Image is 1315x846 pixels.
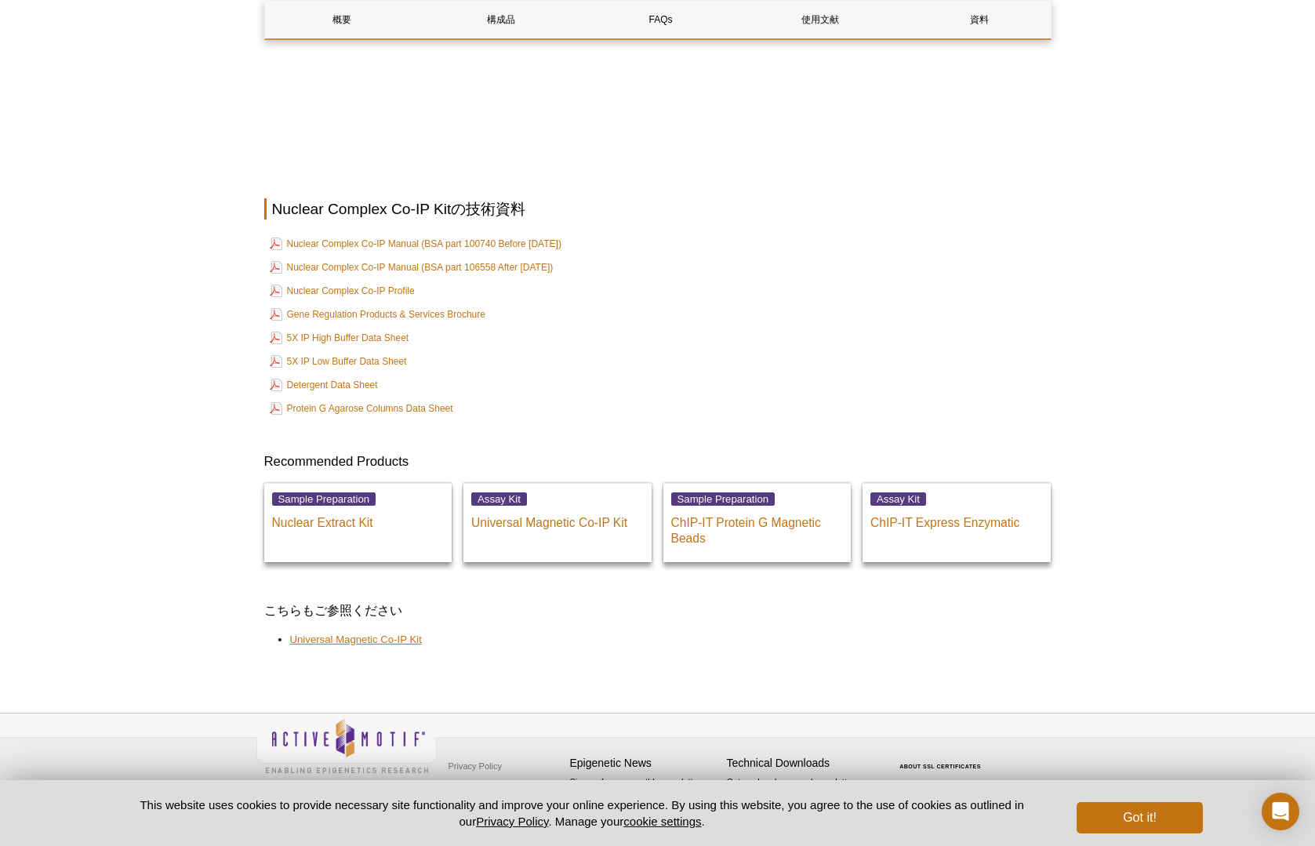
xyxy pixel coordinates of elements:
div: Open Intercom Messenger [1262,793,1299,830]
img: Active Motif, [256,713,437,777]
a: Sample Preparation ChIP-IT Protein G Magnetic Beads [663,483,852,562]
a: ABOUT SSL CERTIFICATES [899,764,981,769]
a: 5X IP High Buffer Data Sheet [270,329,409,347]
a: 5X IP Low Buffer Data Sheet [270,352,407,371]
h3: こちらもご参照ください [264,601,1052,620]
a: 構成品 [424,1,579,38]
span: Sample Preparation [272,492,376,506]
span: Assay Kit [471,492,527,506]
a: Nuclear Complex Co-IP Manual (BSA part 106558 After [DATE]) [270,258,554,277]
a: 資料 [902,1,1056,38]
p: Nuclear Extract Kit [272,507,445,531]
span: Assay Kit [870,492,926,506]
a: Gene Regulation Products & Services Brochure [270,305,485,324]
a: 使用文献 [743,1,897,38]
p: ChIP-IT Protein G Magnetic Beads [671,507,844,546]
a: Detergent Data Sheet [270,376,378,394]
a: Nuclear Complex Co-IP Manual (BSA part 100740 Before [DATE]) [270,234,561,253]
p: This website uses cookies to provide necessary site functionality and improve your online experie... [113,797,1052,830]
p: ChIP-IT Express Enzymatic [870,507,1043,531]
a: Protein G Agarose Columns Data Sheet [270,399,453,418]
a: Terms & Conditions [445,778,527,801]
p: Get our brochures and newsletters, or request them by mail. [727,775,876,815]
button: Got it! [1077,802,1202,833]
a: FAQs [583,1,738,38]
a: 概要 [265,1,420,38]
p: Sign up for our monthly newsletter highlighting recent publications in the field of epigenetics. [570,775,719,829]
a: Sample Preparation Nuclear Extract Kit [264,483,452,562]
h3: Recommended Products [264,452,1052,471]
a: Nuclear Complex Co-IP Profile [270,281,415,300]
table: Click to Verify - This site chose Symantec SSL for secure e-commerce and confidential communicati... [884,741,1001,775]
h4: Technical Downloads [727,757,876,770]
a: Privacy Policy [445,754,506,778]
p: Universal Magnetic Co-IP Kit [471,507,644,531]
span: Sample Preparation [671,492,776,506]
button: cookie settings [623,815,701,828]
a: Assay Kit ChIP-IT Express Enzymatic [863,483,1051,562]
h4: Epigenetic News [570,757,719,770]
a: Assay Kit Universal Magnetic Co-IP Kit [463,483,652,562]
a: Privacy Policy [476,815,548,828]
h2: Nuclear Complex Co-IP Kitの技術資料 [264,198,1052,220]
a: Universal Magnetic Co-IP Kit [290,632,422,648]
